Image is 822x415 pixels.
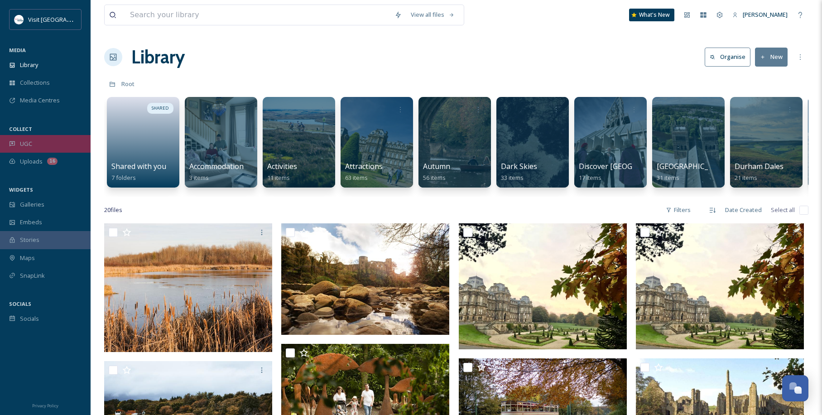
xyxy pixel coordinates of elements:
[20,314,39,323] span: Socials
[104,206,122,214] span: 20 file s
[9,186,33,193] span: WIDGETS
[501,161,537,171] span: Dark Skies
[20,236,39,244] span: Stories
[345,161,383,171] span: Attractions
[657,162,730,182] a: [GEOGRAPHIC_DATA]31 items
[32,400,58,410] a: Privacy Policy
[111,161,166,171] span: Shared with you
[657,174,679,182] span: 31 items
[14,15,24,24] img: 1680077135441.jpeg
[771,206,795,214] span: Select all
[131,43,185,71] a: Library
[267,174,290,182] span: 11 items
[20,61,38,69] span: Library
[406,6,459,24] a: View all files
[9,125,32,132] span: COLLECT
[345,174,368,182] span: 63 items
[755,48,788,66] button: New
[20,271,45,280] span: SnapLink
[501,174,524,182] span: 33 items
[281,223,449,335] img: Barnard Castle.jpg
[9,47,26,53] span: MEDIA
[345,162,383,182] a: Attractions63 items
[189,162,244,182] a: Accommodation3 items
[20,157,43,166] span: Uploads
[189,174,209,182] span: 3 items
[721,201,766,219] div: Date Created
[152,105,169,111] span: SHARED
[657,161,730,171] span: [GEOGRAPHIC_DATA]
[28,15,98,24] span: Visit [GEOGRAPHIC_DATA]
[782,375,808,401] button: Open Chat
[501,162,537,182] a: Dark Skies33 items
[267,162,297,182] a: Activities11 items
[104,92,182,188] a: SHAREDShared with you7 folders
[125,5,390,25] input: Search your library
[423,162,450,182] a: Autumn56 items
[636,223,804,349] img: TBM Autumn 2.jpg autumn
[267,161,297,171] span: Activities
[661,201,695,219] div: Filters
[423,174,446,182] span: 56 items
[705,48,750,66] button: Organise
[9,300,31,307] span: SOCIALS
[32,403,58,409] span: Privacy Policy
[743,10,788,19] span: [PERSON_NAME]
[20,96,60,105] span: Media Centres
[735,161,784,171] span: Durham Dales
[20,200,44,209] span: Galleries
[579,161,683,171] span: Discover [GEOGRAPHIC_DATA]
[728,6,792,24] a: [PERSON_NAME]
[111,174,136,182] span: 7 folders
[47,158,58,165] div: 16
[579,162,683,182] a: Discover [GEOGRAPHIC_DATA]17 items
[189,161,244,171] span: Accommodation
[20,78,50,87] span: Collections
[20,218,42,227] span: Embeds
[104,223,272,352] img: TID fb post landscape ad 2025 (2).jpg
[20,140,32,148] span: UGC
[20,254,35,262] span: Maps
[579,174,601,182] span: 17 items
[459,223,627,349] img: TBM Autumn 2.jpg autumn
[629,9,674,21] a: What's New
[735,162,784,182] a: Durham Dales21 items
[735,174,757,182] span: 21 items
[423,161,450,171] span: Autumn
[121,78,135,89] a: Root
[121,80,135,88] span: Root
